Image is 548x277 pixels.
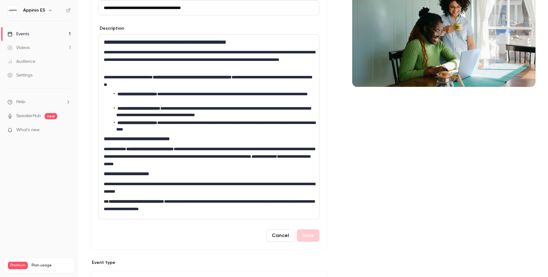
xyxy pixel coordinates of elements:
[7,31,29,37] div: Events
[7,72,32,78] div: Settings
[23,7,45,13] h6: Appinio ES
[16,127,40,133] span: What's new
[99,35,319,219] div: editor
[8,262,28,269] span: Premium
[91,260,327,266] p: Event type
[8,5,18,15] img: Appinio ES
[16,113,41,119] a: SpeakerHub
[7,99,71,105] li: help-dropdown-opener
[16,99,25,105] span: Help
[98,25,124,32] label: Description
[45,113,57,119] span: new
[98,34,319,219] section: description
[267,229,294,242] button: Cancel
[7,45,30,51] div: Videos
[7,58,35,65] div: Audience
[32,263,70,268] span: Plan usage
